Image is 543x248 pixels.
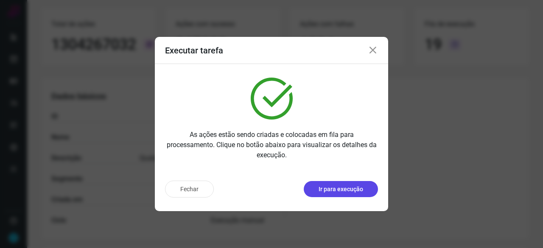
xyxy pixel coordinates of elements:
[251,78,293,120] img: verified.svg
[319,185,363,194] p: Ir para execução
[165,181,214,198] button: Fechar
[304,181,378,197] button: Ir para execução
[165,130,378,160] p: As ações estão sendo criadas e colocadas em fila para processamento. Clique no botão abaixo para ...
[165,45,223,56] h3: Executar tarefa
